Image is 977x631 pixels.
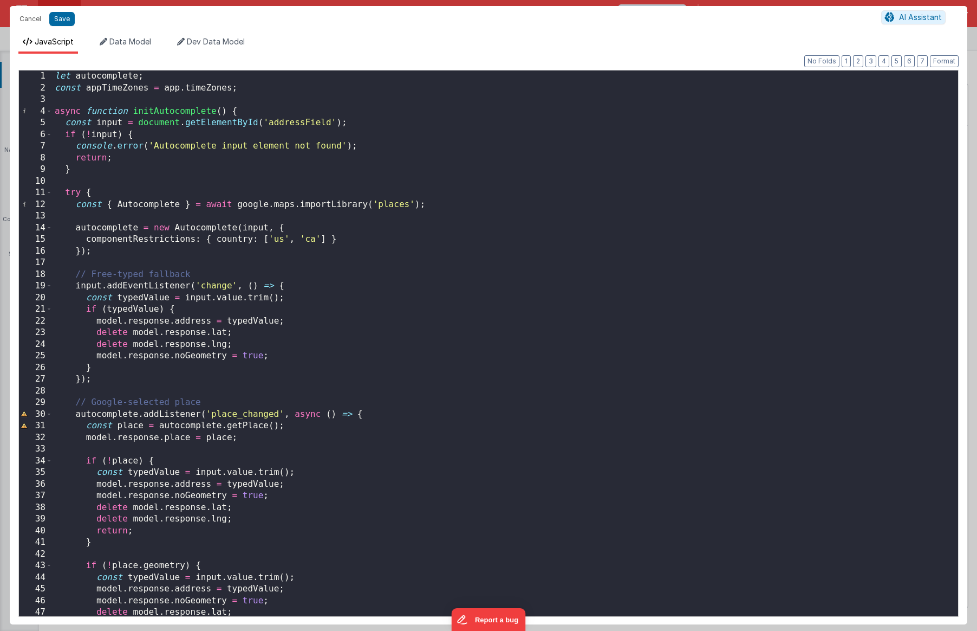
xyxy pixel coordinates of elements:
[19,432,53,444] div: 32
[19,385,53,397] div: 28
[19,164,53,176] div: 9
[19,222,53,234] div: 14
[19,490,53,502] div: 37
[19,246,53,257] div: 16
[842,55,851,67] button: 1
[19,176,53,188] div: 10
[19,152,53,164] div: 8
[878,55,889,67] button: 4
[19,607,53,619] div: 47
[19,129,53,141] div: 6
[19,70,53,82] div: 1
[917,55,928,67] button: 7
[19,479,53,491] div: 36
[899,12,942,22] span: AI Assistant
[19,304,53,315] div: 21
[19,549,53,561] div: 42
[19,362,53,374] div: 26
[19,94,53,106] div: 3
[19,455,53,467] div: 34
[452,608,526,631] iframe: Marker.io feedback button
[881,10,946,24] button: AI Assistant
[19,339,53,351] div: 24
[109,37,151,46] span: Data Model
[19,280,53,292] div: 19
[19,560,53,572] div: 43
[19,572,53,584] div: 44
[19,269,53,281] div: 18
[804,55,839,67] button: No Folds
[19,187,53,199] div: 11
[19,397,53,409] div: 29
[19,583,53,595] div: 45
[19,420,53,432] div: 31
[19,257,53,269] div: 17
[49,12,75,26] button: Save
[19,234,53,246] div: 15
[187,37,245,46] span: Dev Data Model
[904,55,915,67] button: 6
[19,315,53,327] div: 22
[19,513,53,525] div: 39
[19,82,53,94] div: 2
[19,525,53,537] div: 40
[891,55,902,67] button: 5
[19,467,53,479] div: 35
[14,11,47,27] button: Cancel
[19,292,53,304] div: 20
[19,350,53,362] div: 25
[19,117,53,129] div: 5
[19,502,53,514] div: 38
[19,595,53,607] div: 46
[19,106,53,118] div: 4
[19,140,53,152] div: 7
[35,37,74,46] span: JavaScript
[19,537,53,549] div: 41
[19,199,53,211] div: 12
[19,210,53,222] div: 13
[19,374,53,385] div: 27
[19,443,53,455] div: 33
[930,55,959,67] button: Format
[853,55,863,67] button: 2
[865,55,876,67] button: 3
[19,409,53,421] div: 30
[19,327,53,339] div: 23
